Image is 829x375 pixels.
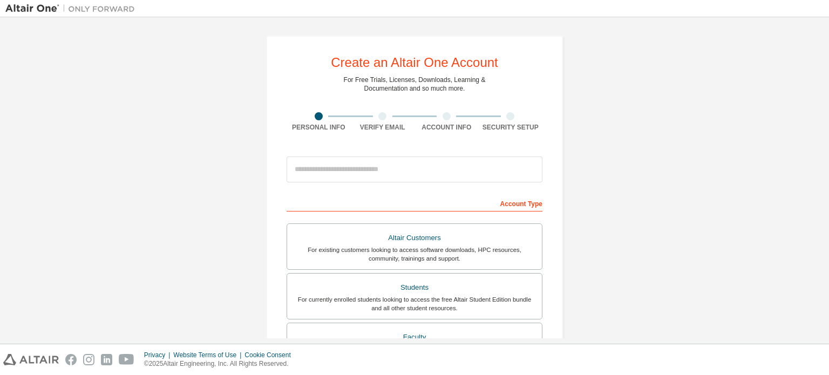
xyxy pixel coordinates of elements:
div: Faculty [294,330,535,345]
div: For Free Trials, Licenses, Downloads, Learning & Documentation and so much more. [344,76,486,93]
div: Account Type [287,194,542,212]
div: Verify Email [351,123,415,132]
div: Account Info [414,123,479,132]
img: youtube.svg [119,354,134,365]
div: For currently enrolled students looking to access the free Altair Student Edition bundle and all ... [294,295,535,312]
div: For existing customers looking to access software downloads, HPC resources, community, trainings ... [294,246,535,263]
img: altair_logo.svg [3,354,59,365]
div: Cookie Consent [244,351,297,359]
img: instagram.svg [83,354,94,365]
p: © 2025 Altair Engineering, Inc. All Rights Reserved. [144,359,297,369]
div: Create an Altair One Account [331,56,498,69]
div: Personal Info [287,123,351,132]
div: Security Setup [479,123,543,132]
div: Website Terms of Use [173,351,244,359]
img: facebook.svg [65,354,77,365]
img: Altair One [5,3,140,14]
img: linkedin.svg [101,354,112,365]
div: Students [294,280,535,295]
div: Altair Customers [294,230,535,246]
div: Privacy [144,351,173,359]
